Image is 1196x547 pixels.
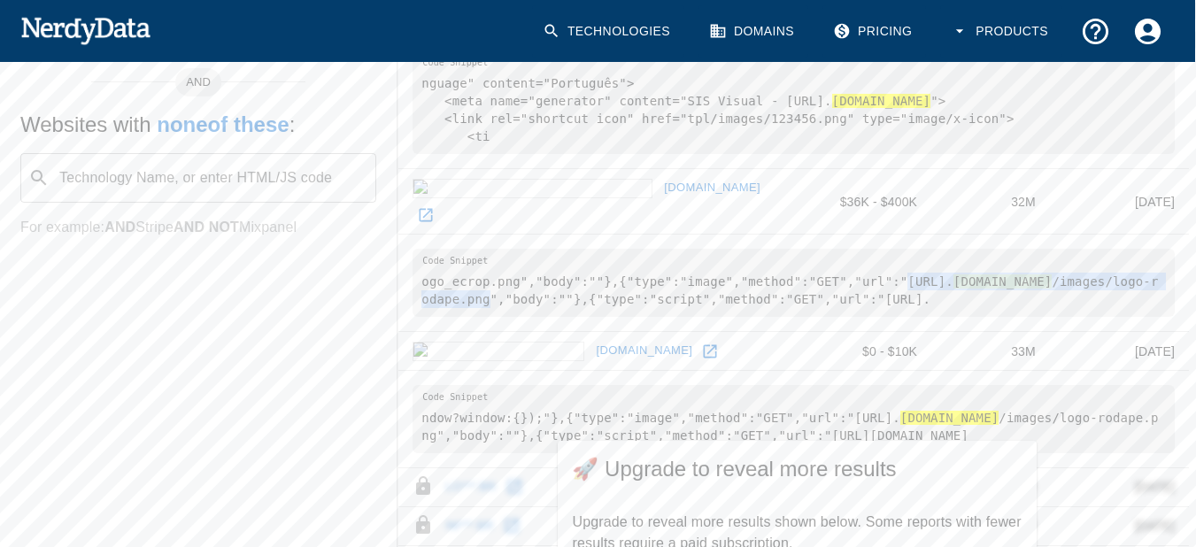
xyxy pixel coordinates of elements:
[413,342,584,361] img: aconox.com.br icon
[1050,332,1189,371] td: [DATE]
[931,332,1050,371] td: 33M
[174,220,239,235] b: AND NOT
[20,217,376,238] p: For example: Stripe Mixpanel
[698,5,808,58] a: Domains
[20,12,150,48] img: NerdyData.com
[900,411,999,425] hl: [DOMAIN_NAME]
[1050,169,1189,235] td: [DATE]
[532,5,684,58] a: Technologies
[20,111,376,139] h5: Websites with :
[804,332,931,371] td: $0 - $10K
[822,5,926,58] a: Pricing
[157,112,289,136] b: none of these
[1069,5,1122,58] button: Support and Documentation
[175,73,221,91] span: AND
[832,94,931,108] hl: [DOMAIN_NAME]
[953,274,1053,289] hl: [DOMAIN_NAME]
[413,385,1175,453] pre: ndow?window:{});"},{"type":"image","method":"GET","url":"[URL]. /images/logo-rodape.png","body":"...
[660,174,765,202] a: [DOMAIN_NAME]
[697,338,723,365] a: Open aconox.com.br in new window
[104,220,135,235] b: AND
[413,202,439,228] a: Open malasdiplomata.com.br in new window
[591,337,697,365] a: [DOMAIN_NAME]
[413,179,652,198] img: malasdiplomata.com.br icon
[413,50,1175,154] pre: nguage" content="Português"> <meta name="generator" content="SIS Visual - [URL]. "> <link rel="sh...
[413,249,1175,317] pre: ogo_ecrop.png","body":""},{"type":"image","method":"GET","url":"[URL]. /images/logo-rodape.png","...
[1122,5,1174,58] button: Account Settings
[931,169,1050,235] td: 32M
[804,169,931,235] td: $36K - $400K
[940,5,1062,58] button: Products
[572,455,1022,483] span: 🚀 Upgrade to reveal more results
